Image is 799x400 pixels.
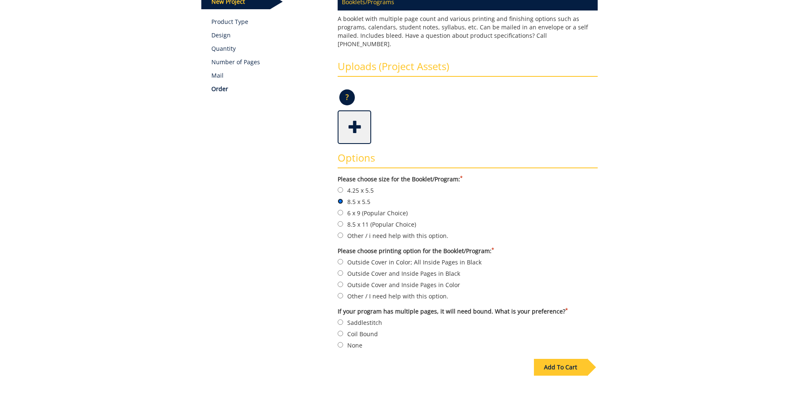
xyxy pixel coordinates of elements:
label: Outside Cover in Color; All Inside Pages in Black [338,257,598,267]
label: Outside Cover and Inside Pages in Color [338,280,598,289]
label: Please choose size for the Booklet/Program: [338,175,598,183]
input: Saddlestitch [338,319,343,325]
h3: Uploads (Project Assets) [338,61,598,77]
input: 8.5 x 5.5 [338,199,343,204]
label: Please choose printing option for the Booklet/Program: [338,247,598,255]
label: 6 x 9 (Popular Choice) [338,208,598,217]
p: Design [211,31,325,39]
label: 8.5 x 5.5 [338,197,598,206]
div: Add To Cart [534,359,587,376]
input: 8.5 x 11 (Popular Choice) [338,221,343,227]
p: Number of Pages [211,58,325,66]
input: Other / i need help with this option. [338,233,343,238]
label: Outside Cover and Inside Pages in Black [338,269,598,278]
input: Other / I need help with this option. [338,293,343,298]
label: None [338,340,598,350]
input: 6 x 9 (Popular Choice) [338,210,343,215]
label: Saddlestitch [338,318,598,327]
label: If your program has multiple pages, it will need bound. What is your preference? [338,307,598,316]
p: Order [211,85,325,93]
label: Other / I need help with this option. [338,291,598,301]
input: Coil Bound [338,331,343,336]
label: Other / i need help with this option. [338,231,598,240]
label: Coil Bound [338,329,598,338]
a: Product Type [211,18,325,26]
input: Outside Cover and Inside Pages in Black [338,270,343,276]
input: None [338,342,343,348]
p: Quantity [211,44,325,53]
input: Outside Cover in Color; All Inside Pages in Black [338,259,343,264]
input: 4.25 x 5.5 [338,187,343,193]
h3: Options [338,152,598,168]
p: Mail [211,71,325,80]
input: Outside Cover and Inside Pages in Color [338,282,343,287]
label: 8.5 x 11 (Popular Choice) [338,220,598,229]
label: 4.25 x 5.5 [338,186,598,195]
p: ? [339,89,355,105]
p: A booklet with multiple page count and various printing and finishing options such as programs, c... [338,15,598,48]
